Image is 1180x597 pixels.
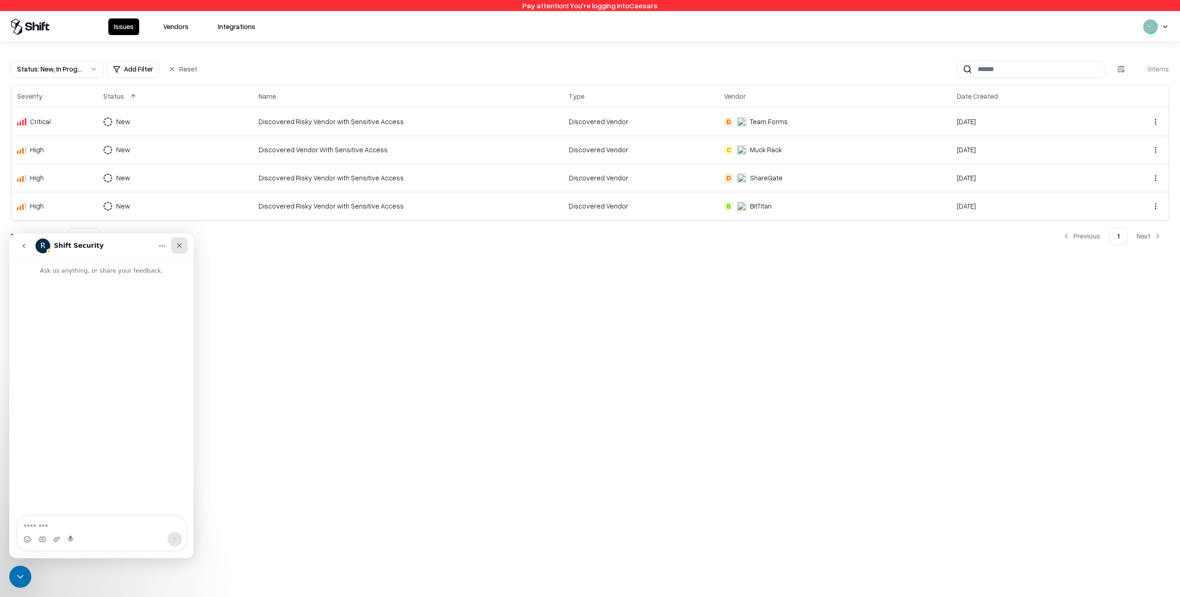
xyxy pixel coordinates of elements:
[14,302,22,310] button: Emoji picker
[116,201,130,211] div: New
[957,173,1101,183] div: [DATE]
[259,173,558,183] div: Discovered Risky Vendor with Sensitive Access
[163,61,203,78] button: Reset
[259,145,558,155] div: Discovered Vendor With Sensitive Access
[259,91,276,101] div: Name
[750,145,782,155] div: Muck Rack
[569,145,713,155] div: Discovered Vendor
[750,173,783,183] div: ShareGate
[116,117,130,126] div: New
[724,117,733,126] div: D
[724,145,733,155] div: C
[737,173,746,183] img: ShareGate
[1132,64,1169,74] div: 9 items
[116,173,130,183] div: New
[103,113,147,130] button: New
[30,173,44,183] div: High
[11,231,64,241] p: Results per page:
[103,91,124,101] div: Status
[957,145,1101,155] div: [DATE]
[107,61,159,78] button: Add Filter
[259,201,558,211] div: Discovered Risky Vendor with Sensitive Access
[59,302,66,310] button: Start recording
[116,145,130,155] div: New
[17,91,42,101] div: Severity
[212,18,261,35] button: Integrations
[569,91,584,101] div: Type
[724,202,733,211] div: B
[30,201,44,211] div: High
[30,117,51,126] div: Critical
[17,64,83,74] div: Status : New, In Progress
[724,173,733,183] div: D
[750,117,788,126] div: Team Forms
[724,91,746,101] div: Vendor
[158,18,194,35] button: Vendors
[737,145,746,155] img: Muck Rack
[737,117,746,126] img: Team Forms
[569,173,713,183] div: Discovered Vendor
[569,117,713,126] div: Discovered Vendor
[737,202,746,211] img: BitTitan
[103,142,147,158] button: New
[957,91,998,101] div: Date Created
[569,201,713,211] div: Discovered Vendor
[108,18,139,35] button: Issues
[9,566,31,588] iframe: Intercom live chat
[9,233,194,558] iframe: Intercom live chat
[103,198,147,215] button: New
[30,145,44,155] div: High
[158,298,173,313] button: Send a message…
[750,201,772,211] div: BitTitan
[29,302,36,310] button: Gif picker
[259,117,558,126] div: Discovered Risky Vendor with Sensitive Access
[957,201,1101,211] div: [DATE]
[103,170,147,186] button: New
[1109,228,1127,245] button: 1
[44,302,51,310] button: Upload attachment
[1055,228,1169,245] nav: pagination
[957,117,1101,126] div: [DATE]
